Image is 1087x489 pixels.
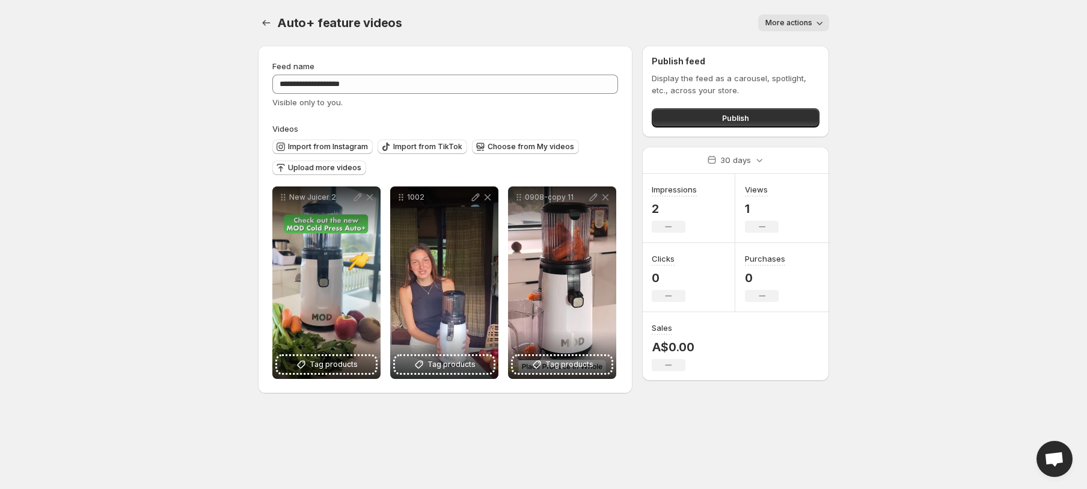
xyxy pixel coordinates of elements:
p: 0 [652,271,685,285]
p: New Juicer 2 [289,192,352,202]
h3: Sales [652,322,672,334]
p: Display the feed as a carousel, spotlight, etc., across your store. [652,72,819,96]
span: Tag products [545,358,593,371]
button: Upload more videos [272,161,366,175]
button: Tag products [395,356,494,373]
h2: Publish feed [652,55,819,67]
h3: Purchases [745,253,785,265]
div: 0908-copy 11Tag products [508,186,616,379]
span: Videos [272,124,298,134]
p: 0908-copy 11 [525,192,587,202]
p: 2 [652,201,697,216]
button: Import from Instagram [272,140,373,154]
span: Publish [722,112,749,124]
p: A$0.00 [652,340,694,354]
h3: Views [745,183,768,195]
button: Tag products [513,356,611,373]
span: Import from Instagram [288,142,368,152]
span: Tag products [310,358,358,371]
button: Import from TikTok [378,140,467,154]
span: Auto+ feature videos [277,16,402,30]
p: 30 days [720,154,751,166]
p: 1 [745,201,779,216]
div: New Juicer 2Tag products [272,186,381,379]
div: 1002Tag products [390,186,498,379]
span: Visible only to you. [272,97,343,107]
div: Open chat [1036,441,1073,477]
h3: Clicks [652,253,675,265]
h3: Impressions [652,183,697,195]
span: Upload more videos [288,163,361,173]
button: More actions [758,14,829,31]
button: Publish [652,108,819,128]
span: Feed name [272,61,314,71]
button: Settings [258,14,275,31]
p: 1002 [407,192,470,202]
span: Tag products [427,358,476,371]
button: Choose from My videos [472,140,579,154]
span: Choose from My videos [488,142,574,152]
button: Tag products [277,356,376,373]
span: Import from TikTok [393,142,462,152]
span: More actions [765,18,812,28]
p: 0 [745,271,785,285]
